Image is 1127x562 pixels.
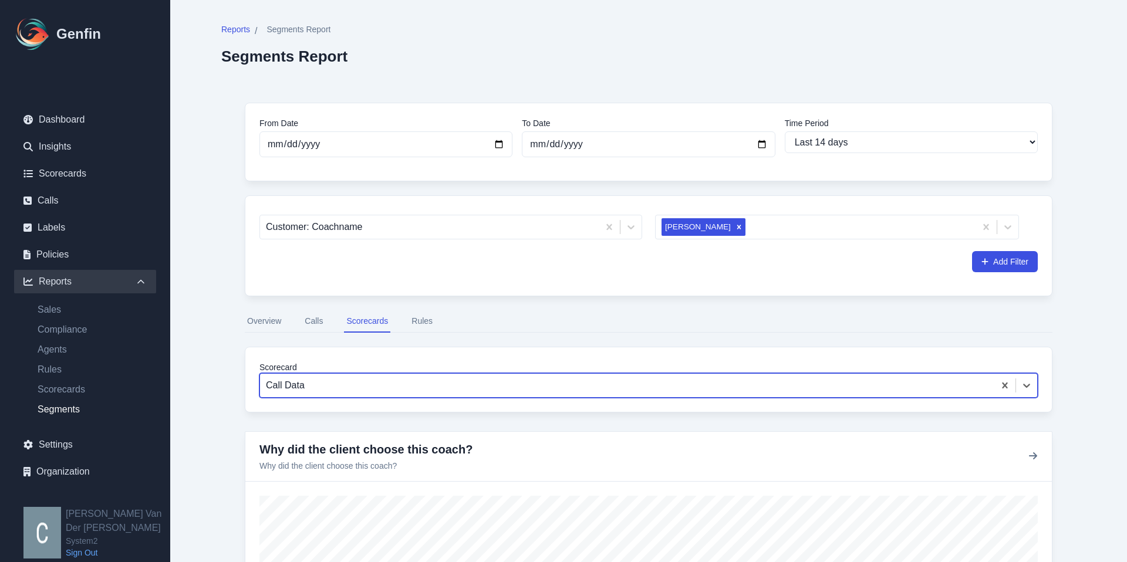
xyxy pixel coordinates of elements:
button: Add Filter [972,251,1038,272]
a: Settings [14,433,156,456]
a: Scorecards [14,162,156,185]
h2: [PERSON_NAME] Van Der [PERSON_NAME] [66,507,170,535]
div: Remove Dalyce [733,218,745,236]
a: Calls [14,189,156,212]
a: Policies [14,243,156,266]
a: Reports [221,23,250,38]
a: Insights [14,135,156,158]
div: [PERSON_NAME] [662,218,733,236]
span: Segments Report [266,23,330,35]
label: From Date [259,117,512,129]
a: Sign Out [66,547,170,558]
p: Why did the client choose this coach? [259,460,473,472]
a: Dashboard [14,108,156,131]
span: Reports [221,23,250,35]
h1: Genfin [56,25,101,43]
button: Rules [409,310,435,333]
label: Time Period [785,117,1038,129]
label: Scorecard [259,361,1038,373]
a: Scorecards [28,382,156,397]
a: Organization [14,460,156,483]
a: Segments [28,402,156,417]
button: Calls [302,310,325,333]
h2: Segments Report [221,48,347,65]
label: To Date [522,117,775,129]
button: Overview [245,310,284,333]
a: Why did the client choose this coach? [259,443,473,456]
a: Agents [28,343,156,357]
div: Reports [14,270,156,293]
button: Scorecards [344,310,390,333]
span: System2 [66,535,170,547]
img: Logo [14,15,52,53]
a: Labels [14,216,156,239]
a: Sales [28,303,156,317]
button: View details [1028,449,1038,463]
img: Cameron Van Der Valk [23,507,61,558]
span: / [255,24,257,38]
a: Compliance [28,323,156,337]
a: Rules [28,363,156,377]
